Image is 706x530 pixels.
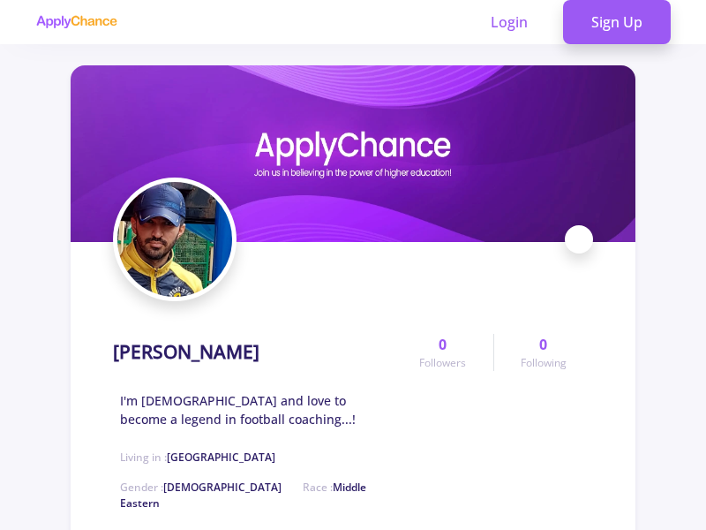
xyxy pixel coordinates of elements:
img: applychance logo text only [35,15,117,29]
span: Following [521,355,567,371]
a: 0Following [493,334,593,371]
img: Ahmad Kolandi avatar [117,182,232,297]
span: Gender : [120,480,282,495]
span: [DEMOGRAPHIC_DATA] [163,480,282,495]
h1: [PERSON_NAME] [113,341,259,363]
span: Race : [120,480,366,511]
span: I'm [DEMOGRAPHIC_DATA] and love to become a legend in football coaching...! [120,391,393,428]
span: Followers [419,355,466,371]
span: 0 [539,334,547,355]
img: Ahmad Kolandi cover image [71,65,635,242]
span: 0 [439,334,447,355]
a: 0Followers [393,334,492,371]
span: Living in : [120,450,275,465]
span: Middle Eastern [120,480,366,511]
span: [GEOGRAPHIC_DATA] [167,450,275,465]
